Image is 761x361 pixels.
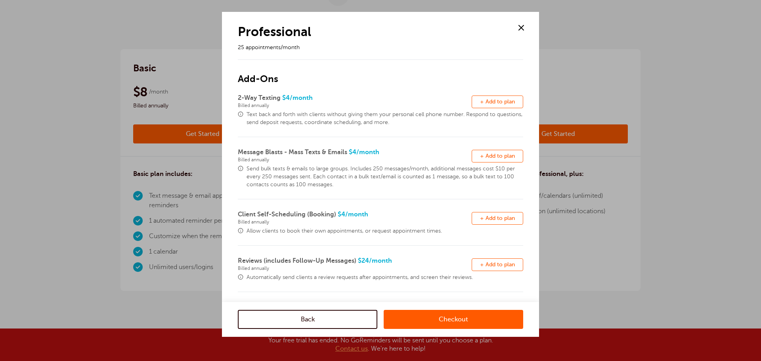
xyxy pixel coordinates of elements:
[472,150,523,162] button: + Add to plan
[238,211,472,225] span: $4
[238,24,505,40] h1: Professional
[480,215,515,221] span: + Add to plan
[247,165,523,189] span: Send bulk texts & emails to large groups. Includes 250 messages/month, additional messages cost $...
[472,96,523,108] button: + Add to plan
[238,59,523,85] h2: Add-Ons
[238,44,505,52] p: 25 appointments/month
[238,310,377,329] a: Back
[480,99,515,105] span: + Add to plan
[238,219,472,225] span: Billed annually
[247,227,523,235] span: Allow clients to book their own appointments, or request appointment times.
[238,157,472,162] span: Billed annually
[369,257,392,264] span: /month
[238,149,472,162] span: $4
[238,149,347,156] span: Message Blasts - Mass Texts & Emails
[238,94,281,101] span: 2-Way Texting
[384,310,523,329] a: Checkout
[356,149,379,156] span: /month
[247,273,523,281] span: Automatically send clients a review requests after appointments, and screen their reviews.
[480,262,515,267] span: + Add to plan
[247,111,523,126] span: Text back and forth with clients without giving them your personal cell phone number. Respond to ...
[472,258,523,271] button: + Add to plan
[238,103,472,108] span: Billed annually
[238,265,472,271] span: Billed annually
[472,212,523,225] button: + Add to plan
[238,211,336,218] span: Client Self-Scheduling (Booking)
[238,257,356,264] span: Reviews (includes Follow-Up Messages)
[345,211,368,218] span: /month
[290,94,313,101] span: /month
[480,153,515,159] span: + Add to plan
